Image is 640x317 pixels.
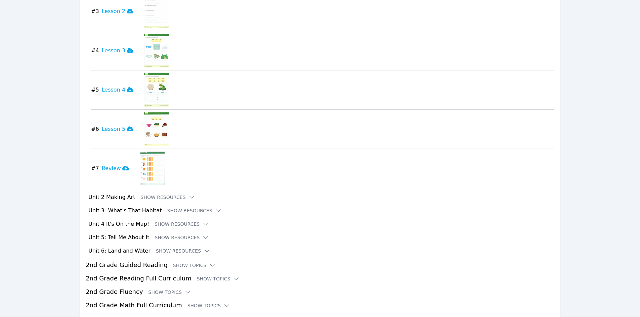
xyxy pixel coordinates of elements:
[167,207,222,214] button: Show Resources
[86,260,554,270] h3: 2nd Grade Guided Reading
[187,302,230,309] button: Show Topics
[88,220,149,228] h3: Unit 4 It's On the Map!
[91,164,99,172] span: # 7
[144,73,169,107] img: Lesson 4
[91,112,139,146] button: #6Lesson 5
[197,275,240,282] button: Show Topics
[88,247,151,255] h3: Unit 6: Land and Water
[88,207,162,215] h3: Unit 3- What's That Habitat
[86,287,554,297] h3: 2nd Grade Fluency
[148,289,191,296] button: Show Topics
[155,221,209,227] button: Show Resources
[102,125,133,133] h3: Lesson 5
[86,301,554,310] h3: 2nd Grade Math Full Curriculum
[91,86,99,94] span: # 5
[155,234,209,241] button: Show Resources
[88,233,149,242] h3: Unit 5: Tell Me About It
[144,34,169,67] img: Lesson 3
[102,7,133,15] h3: Lesson 2
[91,152,134,185] button: #7Review
[102,86,133,94] h3: Lesson 4
[91,73,139,107] button: #5Lesson 4
[91,125,99,133] span: # 6
[144,112,169,146] img: Lesson 5
[91,7,99,15] span: # 3
[86,274,554,283] h3: 2nd Grade Reading Full Curriculum
[91,47,99,55] span: # 4
[102,164,129,172] h3: Review
[88,193,135,201] h3: Unit 2 Making Art
[173,262,216,269] button: Show Topics
[141,194,195,201] button: Show Resources
[140,152,165,185] img: Review
[91,34,139,67] button: #4Lesson 3
[102,47,133,55] h3: Lesson 3
[156,248,210,254] button: Show Resources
